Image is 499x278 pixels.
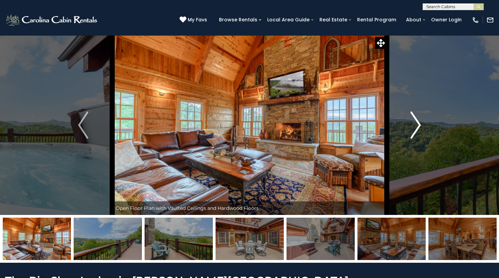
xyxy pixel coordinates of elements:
img: 163273989 [216,218,284,260]
img: 163273991 [357,218,426,260]
img: 163273992 [428,218,497,260]
a: Real Estate [316,15,351,25]
button: Previous [54,35,112,215]
a: Owner Login [428,15,465,25]
a: My Favs [180,16,209,24]
a: Local Area Guide [264,15,313,25]
img: arrow [411,112,421,139]
img: 163273987 [74,218,142,260]
img: phone-regular-white.png [472,16,479,24]
img: mail-regular-white.png [486,16,494,24]
div: Open Floor Plan with Vaulted Ceilings and Hardwood Floors [112,201,387,215]
a: Rental Program [354,15,400,25]
img: 163274016 [3,218,71,260]
img: White-1-2.png [5,13,99,27]
a: Browse Rentals [216,15,261,25]
img: arrow [78,112,88,139]
button: Next [387,35,445,215]
img: 163273988 [145,218,213,260]
img: 163273990 [287,218,355,260]
span: My Favs [188,16,207,23]
a: About [403,15,425,25]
